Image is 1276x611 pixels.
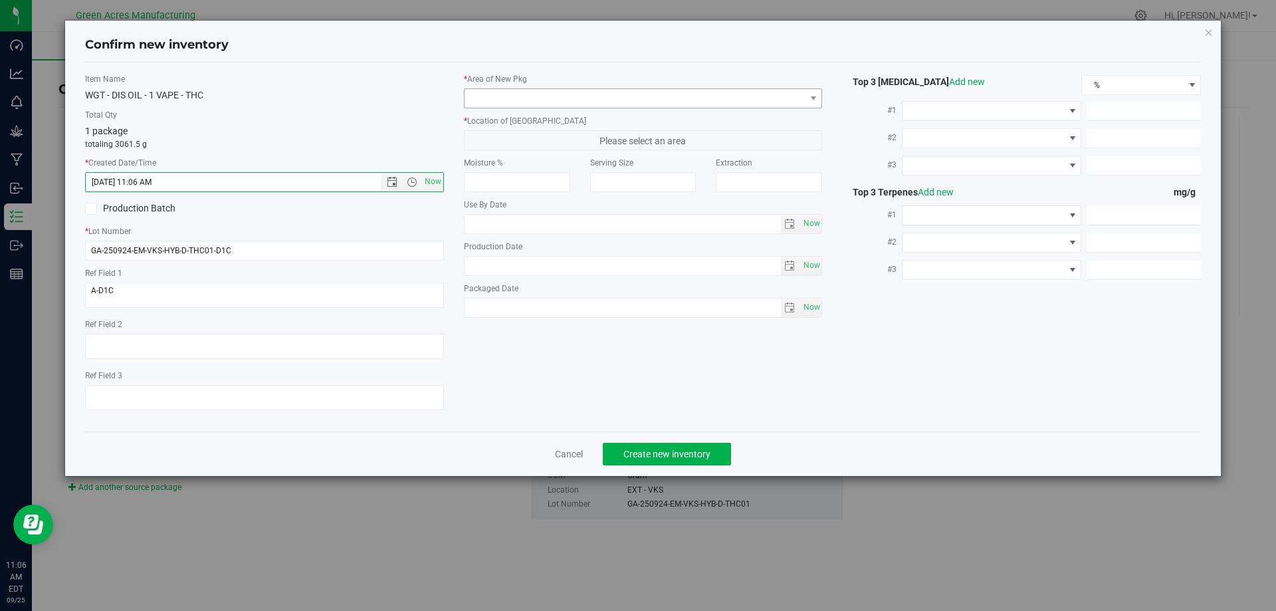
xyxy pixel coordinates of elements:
label: Packaged Date [464,283,823,295]
span: Top 3 [MEDICAL_DATA] [842,76,985,87]
a: Cancel [555,447,583,461]
label: Created Date/Time [85,157,444,169]
label: Use By Date [464,199,823,211]
label: Serving Size [590,157,696,169]
span: Create new inventory [623,449,710,459]
label: Production Batch [85,201,255,215]
label: #3 [842,153,902,177]
h4: Confirm new inventory [85,37,229,54]
label: Production Date [464,241,823,253]
a: Add new [918,187,954,197]
span: select [781,257,800,275]
span: Top 3 Terpenes [842,187,954,197]
label: #2 [842,230,902,254]
span: Set Current date [800,214,823,233]
span: select [781,215,800,233]
span: select [799,299,821,317]
span: select [781,299,800,317]
label: Ref Field 1 [85,267,444,279]
span: Set Current date [800,298,823,317]
label: #1 [842,203,902,227]
label: Extraction [716,157,822,169]
div: WGT - DIS OIL - 1 VAPE - THC [85,88,444,102]
label: Item Name [85,73,444,85]
label: Area of New Pkg [464,73,823,85]
span: mg/g [1174,187,1201,197]
label: #1 [842,98,902,122]
label: Location of [GEOGRAPHIC_DATA] [464,115,823,127]
span: 1 package [85,126,128,136]
label: Ref Field 3 [85,370,444,382]
label: Ref Field 2 [85,318,444,330]
span: Please select an area [464,130,823,150]
span: Set Current date [800,256,823,275]
span: select [799,215,821,233]
button: Create new inventory [603,443,731,465]
span: Open the time view [400,177,423,187]
label: #2 [842,126,902,150]
iframe: Resource center [13,505,53,545]
label: #3 [842,257,902,281]
span: % [1082,76,1184,94]
label: Lot Number [85,225,444,237]
span: Set Current date [421,172,444,191]
span: select [799,257,821,275]
label: Total Qty [85,109,444,121]
p: totaling 3061.5 g [85,138,444,150]
span: Open the date view [381,177,403,187]
a: Add new [949,76,985,87]
label: Moisture % [464,157,570,169]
